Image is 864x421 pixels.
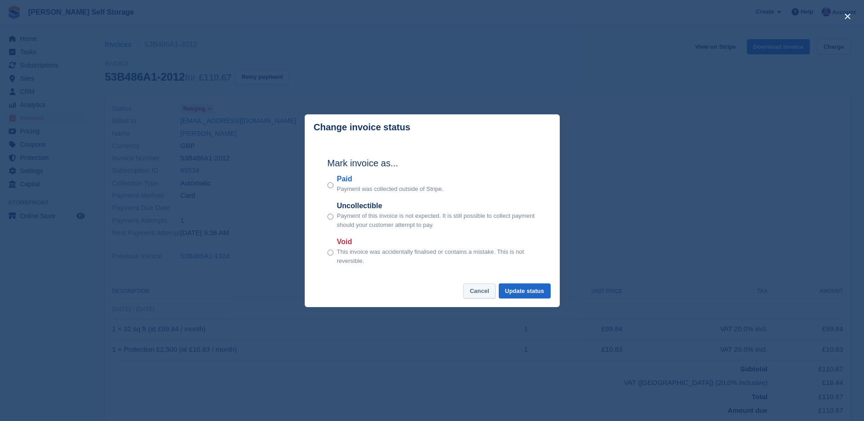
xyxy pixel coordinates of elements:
p: Payment was collected outside of Stripe. [337,185,444,194]
button: Update status [499,283,551,298]
label: Uncollectible [337,200,537,211]
p: Payment of this invoice is not expected. It is still possible to collect payment should your cust... [337,211,537,229]
button: Cancel [463,283,496,298]
h2: Mark invoice as... [327,156,537,170]
p: Change invoice status [314,122,410,133]
button: close [840,9,855,24]
label: Void [337,236,537,247]
label: Paid [337,174,444,185]
p: This invoice was accidentally finalised or contains a mistake. This is not reversible. [337,247,537,265]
